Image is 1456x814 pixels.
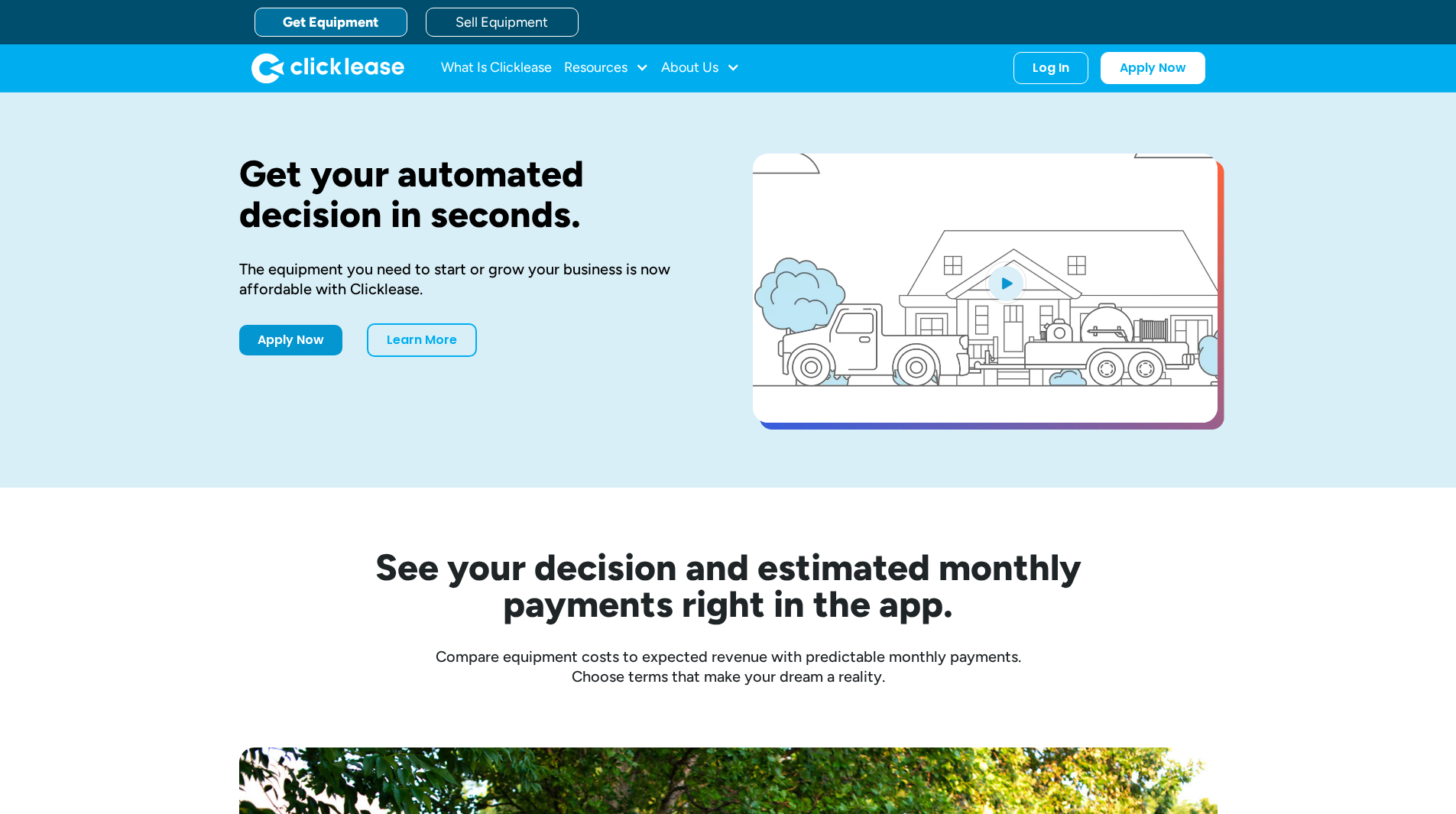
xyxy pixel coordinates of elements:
[985,261,1026,304] img: Blue play button logo on a light blue circular background
[251,53,404,83] img: Clicklease logo
[251,53,404,83] a: home
[239,154,704,235] h1: Get your automated decision in seconds.
[239,325,342,355] a: Apply Now
[564,53,649,83] div: Resources
[239,647,1218,686] div: Compare equipment costs to expected revenue with predictable monthly payments. Choose terms that ...
[426,8,579,37] a: Sell Equipment
[255,8,407,37] a: Get Equipment
[239,259,704,299] div: The equipment you need to start or grow your business is now affordable with Clicklease.
[1033,60,1069,76] div: Log In
[367,323,477,357] a: Learn More
[1101,52,1205,84] a: Apply Now
[661,53,740,83] div: About Us
[441,53,552,83] a: What Is Clicklease
[753,154,1218,423] a: open lightbox
[300,549,1156,622] h2: See your decision and estimated monthly payments right in the app.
